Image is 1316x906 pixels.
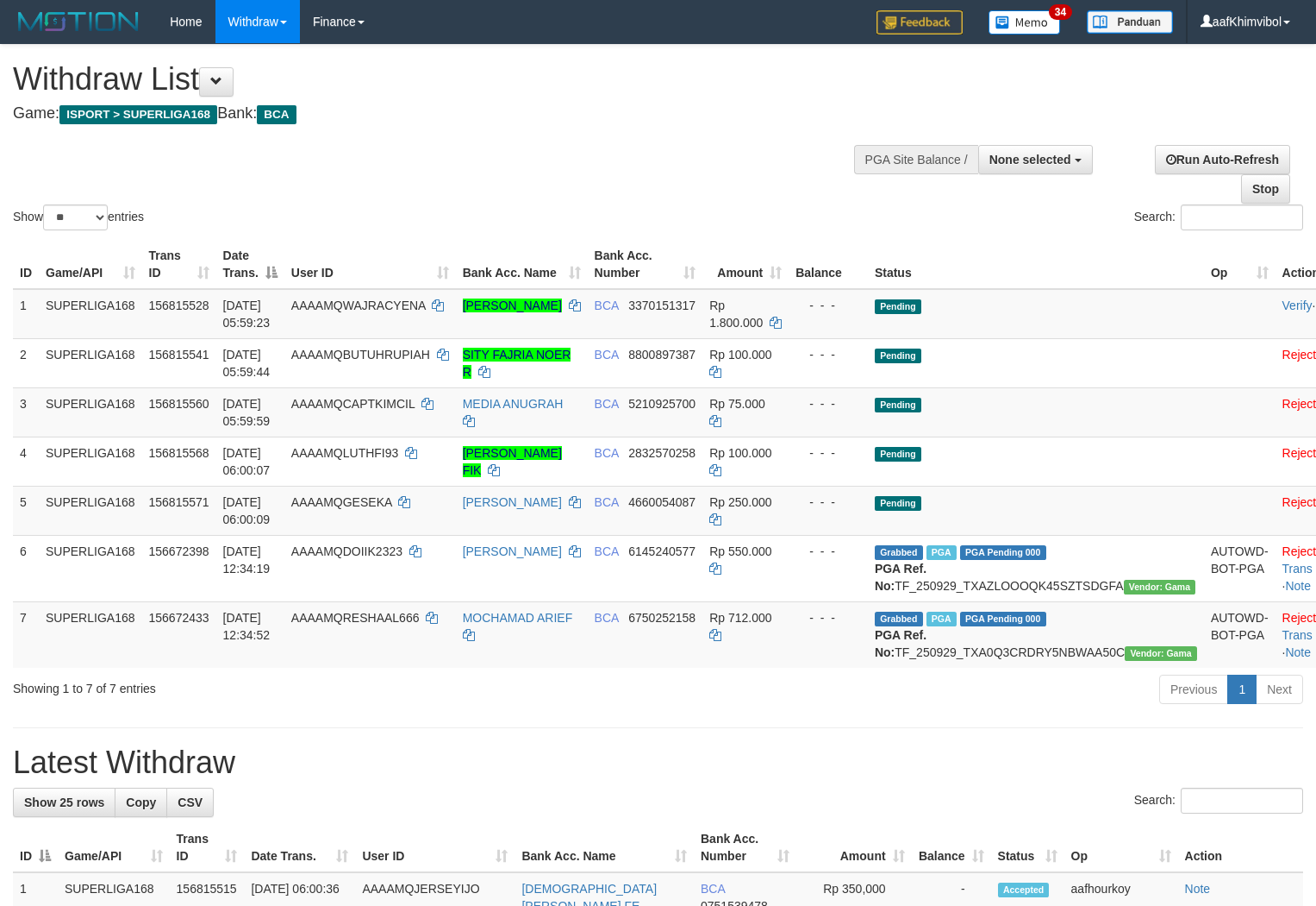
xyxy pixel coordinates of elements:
[595,397,619,411] span: BCA
[39,601,142,668] td: SUPERLIGA168
[795,346,861,363] div: - - -
[13,601,39,668] td: 7
[149,544,209,558] span: 156672398
[628,446,695,460] span: Copy 2832570258 to clipboard
[989,10,1061,35] img: Button%20Memo.svg
[13,204,144,230] label: Show entries
[463,299,562,312] a: [PERSON_NAME]
[702,240,789,289] th: Amount: activate to sort column ascending
[13,62,860,97] h1: Withdraw List
[709,544,771,558] span: Rp 550.000
[1285,579,1311,593] a: Note
[291,495,392,509] span: AAAAMQGESEKA
[13,240,39,289] th: ID
[463,495,562,509] a: [PERSON_NAME]
[463,446,562,477] a: [PERSON_NAME] FIK
[991,823,1064,872] th: Status: activate to sort column ascending
[223,544,271,576] span: [DATE] 12:34:19
[59,105,217,124] span: ISPORT > SUPERLIGA168
[149,495,209,509] span: 156815571
[709,446,771,460] span: Rp 100.000
[13,437,39,486] td: 4
[1159,675,1228,704] a: Previous
[960,545,1046,560] span: PGA Pending
[795,494,861,511] div: - - -
[875,299,921,314] span: Pending
[291,348,430,362] span: AAAAMQBUTUHRUPIAH
[142,240,216,289] th: Trans ID: activate to sort column ascending
[1087,10,1173,34] img: panduan.png
[595,446,619,460] span: BCA
[149,446,209,460] span: 156815568
[43,204,108,230] select: Showentries
[463,544,562,558] a: [PERSON_NAME]
[868,601,1204,668] td: TF_250929_TXA0Q3CRDRY5NBWAA50C
[463,611,573,625] a: MOCHAMAD ARIEF
[126,796,156,809] span: Copy
[989,153,1071,167] span: None selected
[13,788,115,817] a: Show 25 rows
[39,535,142,601] td: SUPERLIGA168
[876,10,963,35] img: Feedback.jpg
[875,447,921,462] span: Pending
[463,397,564,411] a: MEDIA ANUGRAH
[1185,882,1211,896] a: Note
[39,437,142,486] td: SUPERLIGA168
[216,240,284,289] th: Date Trans.: activate to sort column descending
[854,145,978,174] div: PGA Site Balance /
[13,9,144,35] img: MOTION_logo.png
[795,444,861,462] div: - - -
[595,299,619,312] span: BCA
[709,397,765,411] span: Rp 75.000
[13,746,1303,780] h1: Latest Withdraw
[868,535,1204,601] td: TF_250929_TXAZLOOOQK45SZTSDGFA
[588,240,703,289] th: Bank Acc. Number: activate to sort column ascending
[291,544,402,558] span: AAAAMQDOIIK2323
[875,496,921,511] span: Pending
[795,297,861,314] div: - - -
[223,611,271,642] span: [DATE] 12:34:52
[170,823,245,872] th: Trans ID: activate to sort column ascending
[149,348,209,362] span: 156815541
[223,299,271,330] span: [DATE] 05:59:23
[1282,299,1313,312] a: Verify
[149,299,209,312] span: 156815528
[795,395,861,412] div: - - -
[39,486,142,535] td: SUPERLIGA168
[1256,675,1303,704] a: Next
[39,240,142,289] th: Game/API: activate to sort column ascending
[1285,645,1311,659] a: Note
[875,612,923,626] span: Grabbed
[149,397,209,411] span: 156815560
[709,299,763,330] span: Rp 1.800.000
[709,495,771,509] span: Rp 250.000
[628,544,695,558] span: Copy 6145240577 to clipboard
[39,387,142,437] td: SUPERLIGA168
[795,543,861,560] div: - - -
[166,788,214,817] a: CSV
[284,240,456,289] th: User ID: activate to sort column ascending
[291,397,415,411] span: AAAAMQCAPTKIMCIL
[628,397,695,411] span: Copy 5210925700 to clipboard
[223,495,271,526] span: [DATE] 06:00:09
[701,882,725,896] span: BCA
[13,823,58,872] th: ID: activate to sort column descending
[1204,240,1275,289] th: Op: activate to sort column ascending
[257,105,296,124] span: BCA
[875,398,921,412] span: Pending
[796,823,912,872] th: Amount: activate to sort column ascending
[24,796,104,809] span: Show 25 rows
[875,349,921,363] span: Pending
[628,611,695,625] span: Copy 6750252158 to clipboard
[1178,823,1303,872] th: Action
[58,823,170,872] th: Game/API: activate to sort column ascending
[628,348,695,362] span: Copy 8800897387 to clipboard
[1134,788,1303,814] label: Search:
[1181,788,1303,814] input: Search:
[795,609,861,626] div: - - -
[244,823,355,872] th: Date Trans.: activate to sort column ascending
[1155,145,1290,174] a: Run Auto-Refresh
[13,338,39,387] td: 2
[709,611,771,625] span: Rp 712.000
[13,387,39,437] td: 3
